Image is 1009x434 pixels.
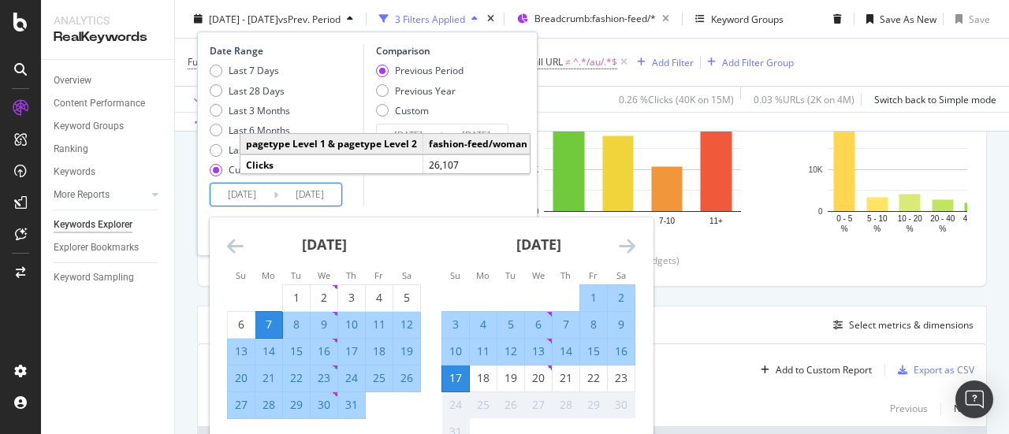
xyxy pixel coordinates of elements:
div: Add Filter [652,55,694,69]
td: Selected. Friday, August 15, 2025 [580,338,608,365]
div: 23 [311,370,337,386]
span: Full URL [528,55,563,69]
div: Keyword Groups [711,12,784,25]
div: Explorer Bookmarks [54,239,139,256]
button: Apply [188,87,233,112]
input: Start Date [210,184,274,206]
td: Selected. Wednesday, July 30, 2025 [311,391,338,418]
td: Not available. Sunday, August 24, 2025 [442,391,470,418]
div: 5 [393,290,420,306]
input: Start Date [377,124,440,147]
text: 7-10 [659,216,675,224]
a: Keyword Groups [54,118,163,135]
div: Move backward to switch to the previous month. [227,236,244,256]
td: Choose Sunday, July 6, 2025 as your check-in date. It’s available. [228,311,255,338]
div: Previous Year [376,83,464,97]
small: We [318,269,330,281]
td: Selected. Saturday, July 26, 2025 [393,365,421,391]
div: Last 28 Days [229,83,285,97]
small: Fr [589,269,598,281]
td: Selected. Monday, July 21, 2025 [255,365,283,391]
td: Selected. Sunday, August 3, 2025 [442,311,470,338]
button: Add to Custom Report [754,358,872,383]
td: Selected. Monday, July 28, 2025 [255,391,283,418]
td: Choose Saturday, July 5, 2025 as your check-in date. It’s available. [393,284,421,311]
td: Selected. Friday, July 18, 2025 [366,338,393,365]
div: 4 [366,290,393,306]
td: Selected. Friday, August 8, 2025 [580,311,608,338]
strong: [DATE] [302,235,347,254]
text: % [939,224,946,233]
div: Open Intercom Messenger [955,380,993,418]
div: 30 [608,397,635,413]
div: 19 [393,343,420,359]
div: More Reports [54,187,110,203]
div: 3 Filters Applied [395,12,465,25]
div: Last 3 Months [210,103,290,117]
button: 3 Filters Applied [373,6,484,32]
div: 13 [525,343,552,359]
div: Last Year [229,143,270,157]
small: Mo [262,269,275,281]
div: 19 [497,370,524,386]
div: 31 [338,397,365,413]
div: Last Year [210,143,290,157]
a: Keywords Explorer [54,217,163,233]
td: Selected. Thursday, July 17, 2025 [338,338,366,365]
div: Comparison [376,44,513,57]
small: Tu [291,269,301,281]
div: 28 [255,397,282,413]
div: 10 [442,343,469,359]
td: Not available. Monday, August 25, 2025 [470,391,497,418]
div: Keyword Groups [54,118,124,135]
svg: A chart. [519,77,765,236]
td: Selected. Monday, July 14, 2025 [255,338,283,365]
small: Th [560,269,571,281]
span: ≠ [565,55,571,69]
div: Custom [229,163,262,176]
div: 11 [366,317,393,332]
button: [DATE] - [DATE]vsPrev. Period [188,6,359,32]
input: End Date [278,184,341,206]
div: 11 [470,343,497,359]
div: 20 [525,370,552,386]
div: Switch back to Simple mode [874,92,996,106]
div: Export as CSV [914,363,974,377]
div: 2 [311,290,337,306]
td: Selected. Tuesday, August 5, 2025 [497,311,525,338]
a: Content Performance [54,95,163,112]
div: 22 [580,370,607,386]
td: Selected as end date. Sunday, August 17, 2025 [442,365,470,391]
td: Selected. Sunday, July 20, 2025 [228,365,255,391]
text: 10 - 20 [898,214,923,223]
div: 9 [311,317,337,332]
button: Switch back to Simple mode [868,87,996,112]
td: Selected. Wednesday, August 13, 2025 [525,338,553,365]
td: Selected. Tuesday, July 8, 2025 [283,311,311,338]
td: Selected. Saturday, July 12, 2025 [393,311,421,338]
div: 9 [608,317,635,332]
text: 40 - 70 [963,214,989,223]
div: Move forward to switch to the next month. [619,236,635,256]
div: Keywords Explorer [54,217,132,233]
td: Selected. Wednesday, July 16, 2025 [311,338,338,365]
div: 26 [393,370,420,386]
td: Selected. Friday, July 11, 2025 [366,311,393,338]
div: Add to Custom Report [776,365,872,375]
td: Choose Saturday, August 23, 2025 as your check-in date. It’s available. [608,365,635,391]
div: Select metrics & dimensions [849,318,974,332]
td: Selected. Saturday, August 2, 2025 [608,284,635,311]
div: Custom [210,163,290,176]
td: Selected. Monday, August 11, 2025 [470,338,497,365]
div: 29 [283,397,310,413]
small: Sa [402,269,411,281]
td: Selected. Sunday, July 13, 2025 [228,338,255,365]
div: 18 [470,370,497,386]
div: Last 6 Months [229,124,290,137]
td: Selected. Wednesday, August 6, 2025 [525,311,553,338]
div: Analytics [54,13,162,28]
div: 24 [338,370,365,386]
td: Not available. Friday, August 29, 2025 [580,391,608,418]
small: Fr [374,269,383,281]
